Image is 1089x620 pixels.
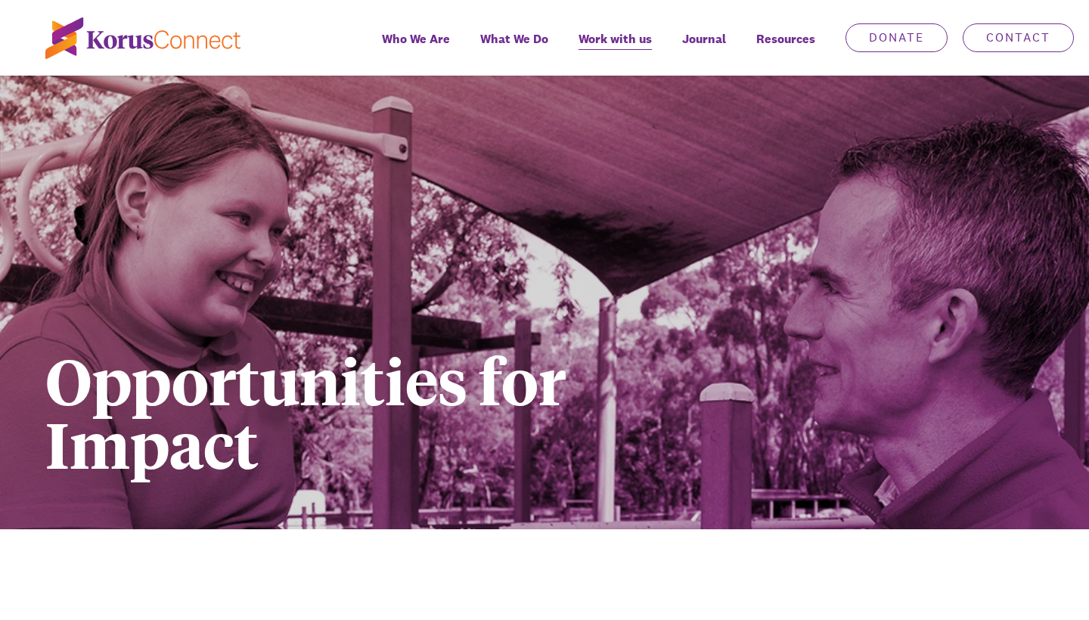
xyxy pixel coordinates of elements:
[45,17,240,59] img: korus-connect%2Fc5177985-88d5-491d-9cd7-4a1febad1357_logo.svg
[465,21,563,76] a: What We Do
[579,28,652,50] span: Work with us
[845,23,948,52] a: Donate
[667,21,741,76] a: Journal
[45,348,789,475] h1: Opportunities for Impact
[480,28,548,50] span: What We Do
[382,28,450,50] span: Who We Are
[563,21,667,76] a: Work with us
[367,21,465,76] a: Who We Are
[963,23,1074,52] a: Contact
[682,28,726,50] span: Journal
[741,21,830,76] div: Resources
